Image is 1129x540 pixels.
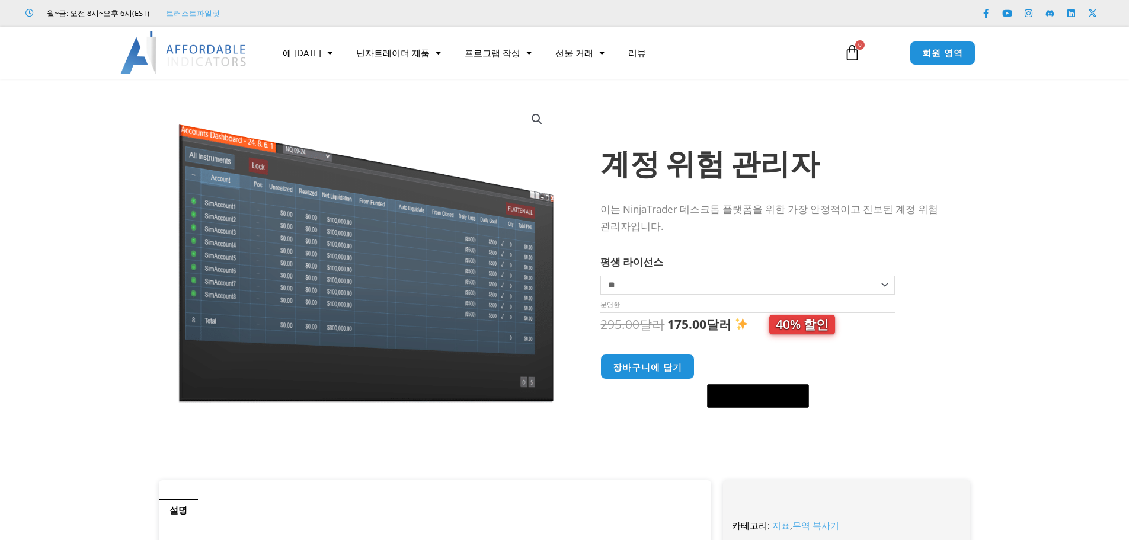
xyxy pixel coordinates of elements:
font: 트러스트파일럿 [166,8,220,18]
font: 295.00 [600,316,639,333]
font: 프로그램 작성 [465,47,520,59]
a: 전체 화면 이미지 갤러리 보기 [526,108,548,130]
font: 평생 라이선스 [600,255,663,269]
font: 175.00 [667,316,706,333]
font: 닌자트레이더 제품 [356,47,430,59]
font: 이는 NinjaTrader 데스크톱 플랫폼을 위한 가장 안정적이고 진보된 계정 위험 관리자입니다. [600,202,938,233]
font: 40% 할인 [776,316,829,333]
a: 지표 [772,519,790,531]
font: 회원 영역 [922,47,963,59]
font: 달러 [706,316,731,333]
font: 장바구니에 담기 [613,361,682,373]
img: LogoAI | 저렴한 지표 – NinjaTrader [120,31,248,74]
a: 닌자트레이더 제품 [344,39,453,66]
font: 설명 [169,504,187,516]
a: 에 [DATE] [271,39,344,66]
a: 옵션 지우기 [600,301,620,309]
font: 분명한 [600,301,620,309]
img: Screenshot 2024-08-26 15462845454 [175,100,556,403]
font: 리뷰 [628,47,646,59]
a: 무역 복사기 [792,519,839,531]
font: 0 [858,40,862,49]
a: 프로그램 작성 [453,39,543,66]
font: 계정 위험 관리자 [600,145,820,183]
iframe: 보안 결제 입력 프레임 [705,352,811,381]
button: 장바구니에 담기 [600,354,694,379]
a: 트러스트파일럿 [166,6,220,20]
a: 선물 거래 [543,39,616,66]
font: , [790,519,792,531]
font: 월~금: 오전 8시~오후 6시(EST) [47,8,149,18]
img: ✨ [735,318,748,330]
a: 0 [826,36,878,70]
font: 선물 거래 [555,47,593,59]
font: 카테고리: [732,519,770,531]
font: 달러 [639,316,664,333]
a: 회원 영역 [910,41,976,65]
nav: 메뉴 [271,39,830,66]
font: 에 [DATE] [283,47,321,59]
a: 리뷰 [616,39,658,66]
button: GPay로 구매 [707,384,809,408]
